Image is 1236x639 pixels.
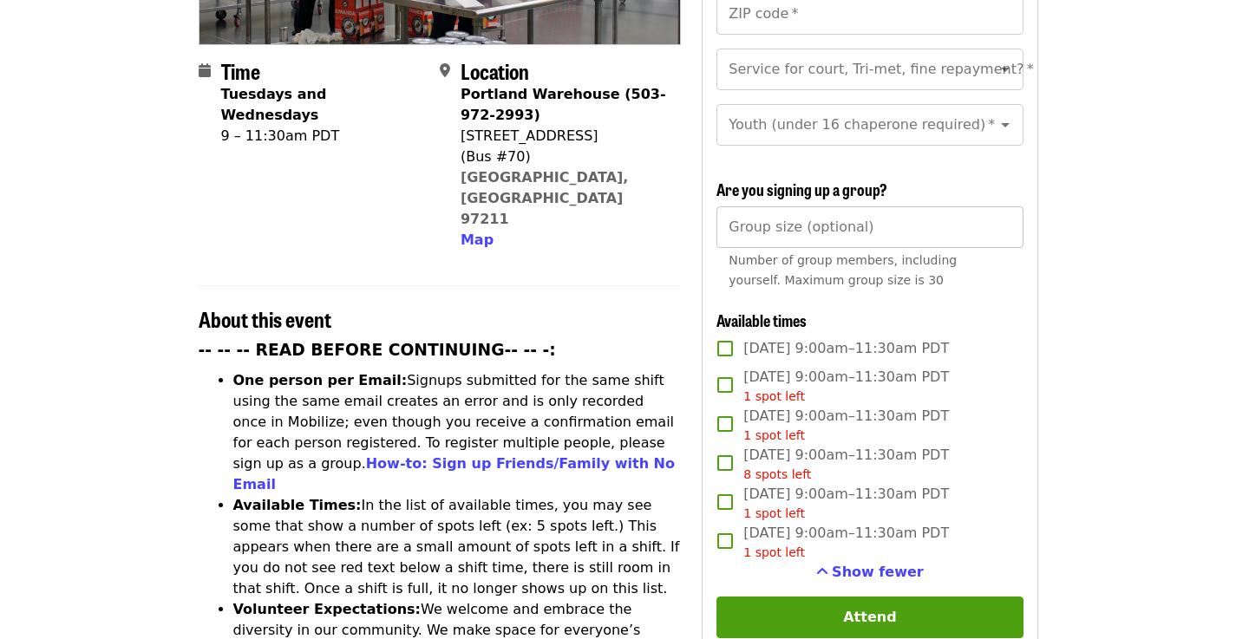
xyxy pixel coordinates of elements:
[743,467,811,481] span: 8 spots left
[199,62,211,79] i: calendar icon
[743,484,949,523] span: [DATE] 9:00am–11:30am PDT
[743,338,949,359] span: [DATE] 9:00am–11:30am PDT
[716,309,807,331] span: Available times
[743,506,805,520] span: 1 spot left
[233,601,422,617] strong: Volunteer Expectations:
[743,406,949,445] span: [DATE] 9:00am–11:30am PDT
[716,178,887,200] span: Are you signing up a group?
[221,126,426,147] div: 9 – 11:30am PDT
[440,62,450,79] i: map-marker-alt icon
[832,564,924,580] span: Show fewer
[743,428,805,442] span: 1 spot left
[461,126,667,147] div: [STREET_ADDRESS]
[716,206,1023,248] input: [object Object]
[993,113,1017,137] button: Open
[743,523,949,562] span: [DATE] 9:00am–11:30am PDT
[461,231,494,248] span: Map
[199,303,331,334] span: About this event
[743,367,949,406] span: [DATE] 9:00am–11:30am PDT
[461,169,629,227] a: [GEOGRAPHIC_DATA], [GEOGRAPHIC_DATA] 97211
[221,55,260,86] span: Time
[743,445,949,484] span: [DATE] 9:00am–11:30am PDT
[233,497,362,513] strong: Available Times:
[716,597,1023,638] button: Attend
[461,55,529,86] span: Location
[461,86,666,123] strong: Portland Warehouse (503-972-2993)
[233,372,408,388] strong: One person per Email:
[816,562,924,583] button: See more timeslots
[233,370,682,495] li: Signups submitted for the same shift using the same email creates an error and is only recorded o...
[199,341,556,359] strong: -- -- -- READ BEFORE CONTINUING-- -- -:
[993,57,1017,82] button: Open
[743,545,805,559] span: 1 spot left
[233,455,676,492] a: How-to: Sign up Friends/Family with No Email
[743,389,805,403] span: 1 spot left
[461,147,667,167] div: (Bus #70)
[221,86,327,123] strong: Tuesdays and Wednesdays
[729,253,957,287] span: Number of group members, including yourself. Maximum group size is 30
[233,495,682,599] li: In the list of available times, you may see some that show a number of spots left (ex: 5 spots le...
[461,230,494,251] button: Map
